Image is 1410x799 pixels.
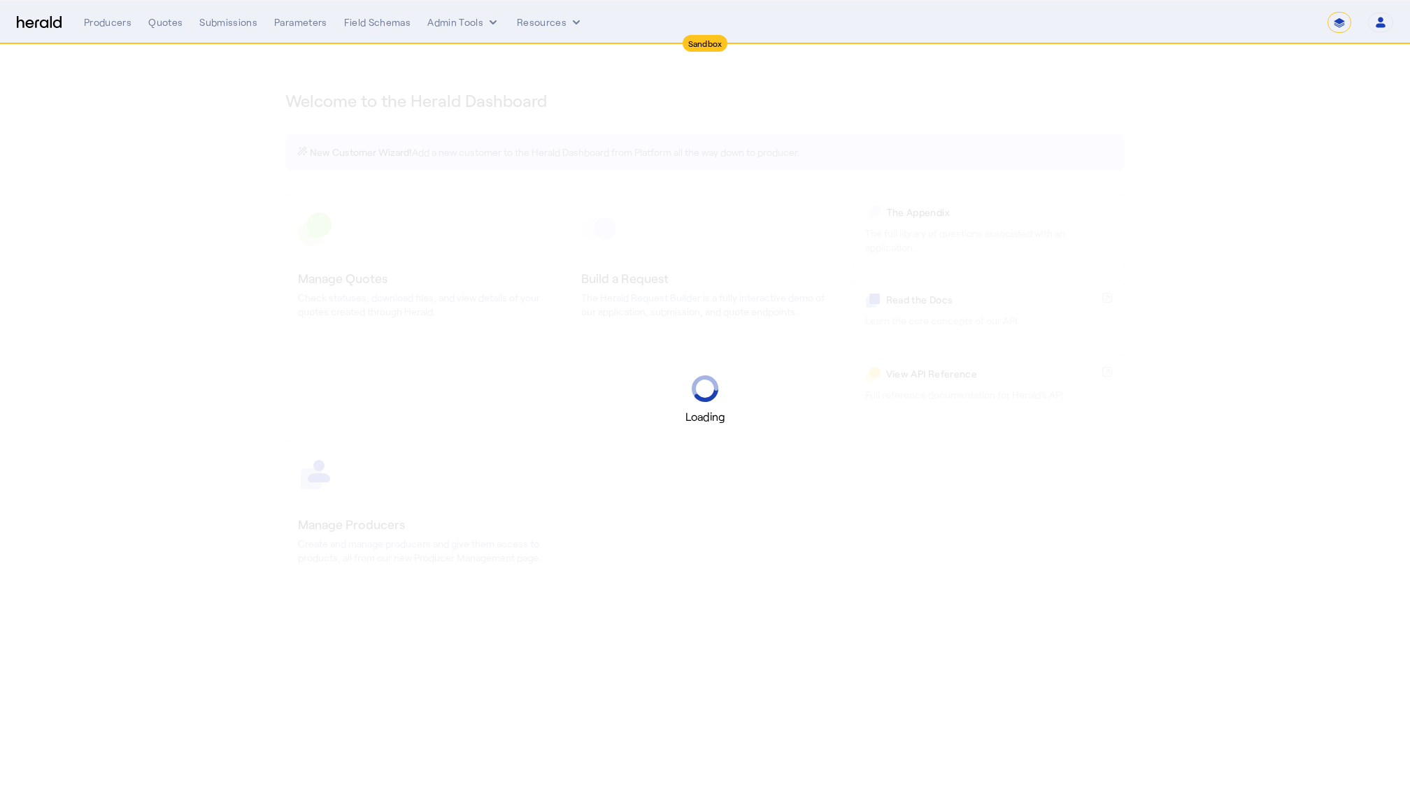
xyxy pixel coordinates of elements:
[17,16,62,29] img: Herald Logo
[344,15,411,29] div: Field Schemas
[199,15,257,29] div: Submissions
[517,15,583,29] button: Resources dropdown menu
[427,15,500,29] button: internal dropdown menu
[274,15,327,29] div: Parameters
[148,15,183,29] div: Quotes
[683,35,728,52] div: Sandbox
[84,15,131,29] div: Producers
